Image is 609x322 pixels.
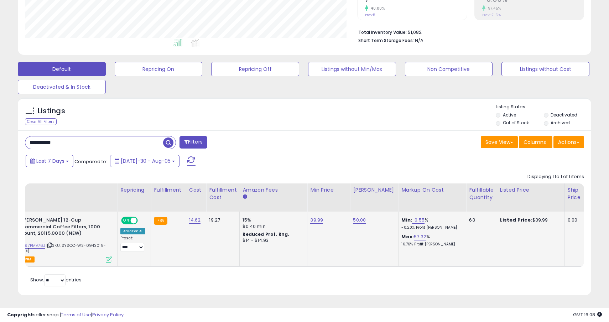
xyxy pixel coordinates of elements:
span: ON [122,218,131,224]
button: Non Competitive [405,62,493,76]
button: Deactivated & In Stock [18,80,106,94]
div: $39.99 [500,217,559,223]
a: 14.62 [189,217,201,224]
a: 39.99 [310,217,323,224]
div: Listed Price [500,186,562,194]
div: Title [3,186,114,194]
h5: Listings [38,106,65,116]
b: Reduced Prof. Rng. [243,231,289,237]
div: Min Price [310,186,347,194]
div: 0.00 [568,217,579,223]
div: Ship Price [568,186,582,201]
div: 19.27 [209,217,234,223]
span: Show: entries [30,276,82,283]
button: [DATE]-30 - Aug-05 [110,155,179,167]
div: Amazon Fees [243,186,304,194]
button: Last 7 Days [26,155,73,167]
button: Default [18,62,106,76]
b: Min: [401,217,412,223]
span: Columns [524,139,546,146]
div: 15% [243,217,302,223]
div: $0.40 min [243,223,302,230]
b: Total Inventory Value: [358,29,407,35]
button: Listings without Cost [501,62,589,76]
div: ASIN: [5,217,112,262]
a: B097PMV76J [20,243,45,249]
span: OFF [137,218,148,224]
div: Repricing [120,186,148,194]
div: Clear All Filters [25,118,57,125]
div: Fulfillable Quantity [469,186,494,201]
small: 97.45% [485,6,501,11]
a: Terms of Use [61,311,91,318]
div: Cost [189,186,203,194]
th: The percentage added to the cost of goods (COGS) that forms the calculator for Min & Max prices. [399,183,466,212]
li: $1,082 [358,27,579,36]
button: Actions [553,136,584,148]
p: Listing States: [496,104,591,110]
span: Last 7 Days [36,157,64,165]
div: $14 - $14.93 [243,238,302,244]
span: | SKU: SYSCO-WS-0943019-14.62-[DATE] [5,243,106,253]
b: [PERSON_NAME] 12-Cup Commercial Coffee Filters, 1000 count, 20115.0000 (NEW) [21,217,108,239]
div: % [401,217,460,230]
button: Filters [179,136,207,149]
small: Prev: -21.61% [482,13,501,17]
a: -0.55 [412,217,425,224]
button: Listings without Min/Max [308,62,396,76]
span: [DATE]-30 - Aug-05 [121,157,171,165]
strong: Copyright [7,311,33,318]
div: Amazon AI [120,228,145,234]
button: Repricing Off [211,62,299,76]
div: [PERSON_NAME] [353,186,395,194]
div: 63 [469,217,491,223]
label: Out of Stock [503,120,529,126]
div: Markup on Cost [401,186,463,194]
label: Active [503,112,516,118]
button: Columns [519,136,552,148]
button: Save View [481,136,518,148]
span: 2025-08-13 16:08 GMT [573,311,602,318]
b: Short Term Storage Fees: [358,37,414,43]
a: Privacy Policy [92,311,124,318]
small: FBA [154,217,167,225]
span: N/A [415,37,423,44]
b: Listed Price: [500,217,532,223]
a: 50.00 [353,217,366,224]
div: Displaying 1 to 1 of 1 items [527,173,584,180]
b: Max: [401,233,414,240]
p: -0.20% Profit [PERSON_NAME] [401,225,460,230]
div: Preset: [120,236,145,252]
label: Archived [551,120,570,126]
label: Deactivated [551,112,577,118]
small: Prev: 5 [365,13,375,17]
a: 57.32 [414,233,426,240]
small: Amazon Fees. [243,194,247,200]
small: 40.00% [368,6,385,11]
div: % [401,234,460,247]
div: seller snap | | [7,312,124,318]
p: 16.76% Profit [PERSON_NAME] [401,242,460,247]
span: Compared to: [74,158,107,165]
button: Repricing On [115,62,203,76]
div: Fulfillment [154,186,183,194]
div: Fulfillment Cost [209,186,236,201]
span: FBA [22,256,35,263]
